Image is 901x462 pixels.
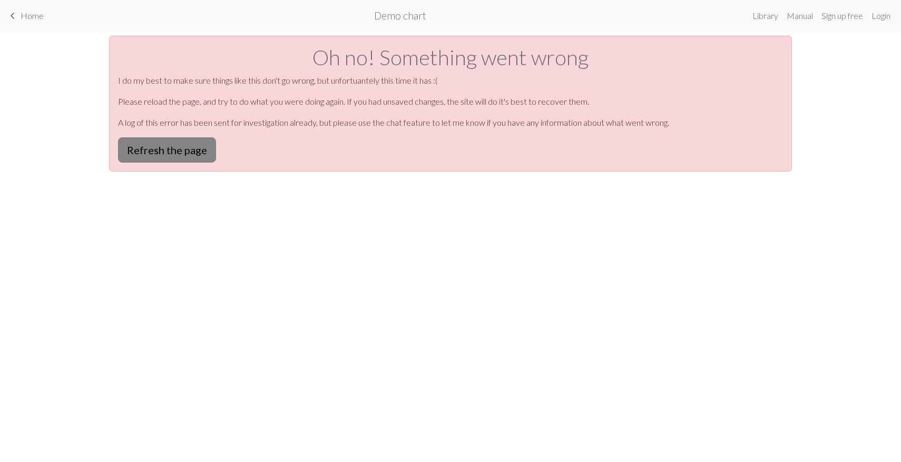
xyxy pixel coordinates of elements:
a: Library [748,5,782,26]
p: I do my best to make sure things like this don't go wrong, but unfortuantely this time it has :( [118,74,783,87]
h1: Oh no! Something went wrong [118,45,783,70]
h2: Demo chart [374,9,426,22]
span: Home [21,11,44,21]
button: Refresh the page [118,137,216,163]
a: Sign up free [817,5,867,26]
span: keyboard_arrow_left [6,8,19,23]
a: Login [867,5,895,26]
p: A log of this error has been sent for investigation already, but please use the chat feature to l... [118,116,783,129]
a: Home [6,7,44,25]
a: Manual [782,5,817,26]
p: Please reload the page, and try to do what you were doing again. If you had unsaved changes, the ... [118,95,783,108]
